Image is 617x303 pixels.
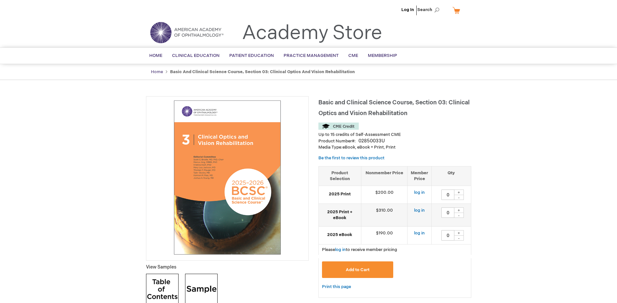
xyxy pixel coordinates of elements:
[335,247,346,252] a: log in
[318,155,384,161] a: Be the first to review this product
[361,204,408,226] td: $310.00
[441,207,454,218] input: Qty
[149,53,162,58] span: Home
[318,144,471,151] p: eBook, eBook + Print, Print
[322,191,358,197] strong: 2025 Print
[318,145,342,150] strong: Media Type:
[318,123,359,130] img: CME Credit
[368,53,397,58] span: Membership
[229,53,274,58] span: Patient Education
[322,283,351,291] a: Print this page
[361,226,408,244] td: $190.00
[454,213,464,218] div: -
[454,207,464,213] div: +
[319,166,361,186] th: Product Selection
[284,53,339,58] span: Practice Management
[318,132,471,138] li: Up to 15 credits of Self-Assessment CME
[242,21,382,45] a: Academy Store
[150,100,305,255] img: Basic and Clinical Science Course, Section 03: Clinical Optics and Vision Rehabilitation
[432,166,471,186] th: Qty
[322,261,394,278] button: Add to Cart
[151,69,163,74] a: Home
[358,138,385,144] div: 02850033U
[361,186,408,204] td: $200.00
[146,264,309,270] p: View Samples
[441,230,454,241] input: Qty
[170,69,355,74] strong: Basic and Clinical Science Course, Section 03: Clinical Optics and Vision Rehabilitation
[348,53,358,58] span: CME
[322,209,358,221] strong: 2025 Print + eBook
[318,138,356,144] strong: Product Number
[322,232,358,238] strong: 2025 eBook
[441,190,454,200] input: Qty
[361,166,408,186] th: Nonmember Price
[408,166,432,186] th: Member Price
[322,247,397,252] span: Please to receive member pricing
[414,208,425,213] a: log in
[346,267,369,272] span: Add to Cart
[414,190,425,195] a: log in
[454,190,464,195] div: +
[401,7,414,12] a: Log In
[414,231,425,236] a: log in
[454,235,464,241] div: -
[172,53,220,58] span: Clinical Education
[454,195,464,200] div: -
[318,99,470,117] span: Basic and Clinical Science Course, Section 03: Clinical Optics and Vision Rehabilitation
[454,230,464,236] div: +
[417,3,442,16] span: Search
